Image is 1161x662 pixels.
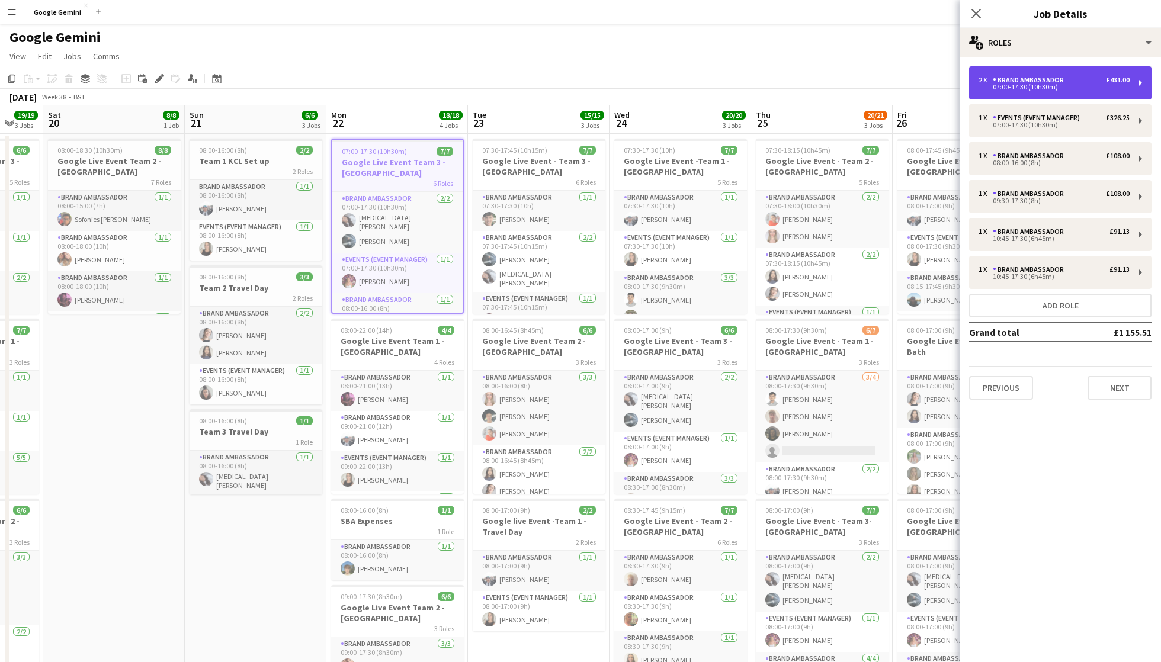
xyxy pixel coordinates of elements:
[859,538,879,547] span: 3 Roles
[473,371,605,445] app-card-role: Brand Ambassador3/308:00-16:00 (8h)[PERSON_NAME][PERSON_NAME][PERSON_NAME]
[721,146,737,155] span: 7/7
[9,178,30,187] span: 5 Roles
[614,336,747,357] h3: Google Live Event - Team 3 - [GEOGRAPHIC_DATA]
[723,121,745,130] div: 3 Jobs
[93,51,120,62] span: Comms
[332,253,463,293] app-card-role: Events (Event Manager)1/107:00-17:30 (10h30m)[PERSON_NAME]
[897,311,1030,352] app-card-role: Brand Ambassador1/1
[614,371,747,432] app-card-role: Brand Ambassador2/208:00-17:00 (9h)[MEDICAL_DATA][PERSON_NAME][PERSON_NAME]
[296,438,313,446] span: 1 Role
[332,192,463,253] app-card-role: Brand Ambassador2/207:00-17:30 (10h30m)[MEDICAL_DATA][PERSON_NAME][PERSON_NAME]
[438,506,454,515] span: 1/1
[979,84,1130,90] div: 07:00-17:30 (10h30m)
[190,139,322,261] app-job-card: 08:00-16:00 (8h)2/2Team 1 KCL Set up2 RolesBrand Ambassador1/108:00-16:00 (8h)[PERSON_NAME]Events...
[579,326,596,335] span: 6/6
[13,506,30,515] span: 6/6
[969,376,1033,400] button: Previous
[579,506,596,515] span: 2/2
[756,551,889,612] app-card-role: Brand Ambassador2/208:00-17:00 (9h)[MEDICAL_DATA][PERSON_NAME][PERSON_NAME]
[433,179,453,188] span: 6 Roles
[190,426,322,437] h3: Team 3 Travel Day
[614,231,747,271] app-card-role: Events (Event Manager)1/107:30-17:30 (10h)[PERSON_NAME]
[717,358,737,367] span: 3 Roles
[63,51,81,62] span: Jobs
[5,49,31,64] a: View
[576,178,596,187] span: 6 Roles
[473,499,605,631] app-job-card: 08:00-17:00 (9h)2/2Google live Event -Team 1 - Travel Day2 RolesBrand Ambassador1/108:00-17:00 (9...
[576,538,596,547] span: 2 Roles
[190,265,322,404] app-job-card: 08:00-16:00 (8h)3/3Team 2 Travel Day2 RolesBrand Ambassador2/208:00-16:00 (8h)[PERSON_NAME][PERSO...
[979,76,993,84] div: 2 x
[581,121,604,130] div: 3 Jobs
[331,139,464,314] div: 07:00-17:30 (10h30m)7/7Google Live Event Team 3 - [GEOGRAPHIC_DATA]6 RolesBrand Ambassador2/207:0...
[46,116,61,130] span: 20
[434,624,454,633] span: 3 Roles
[960,6,1161,21] h3: Job Details
[624,506,685,515] span: 08:30-17:45 (9h15m)
[437,527,454,536] span: 1 Role
[960,28,1161,57] div: Roles
[482,506,530,515] span: 08:00-17:00 (9h)
[624,146,675,155] span: 07:30-17:30 (10h)
[614,139,747,314] div: 07:30-17:30 (10h)7/7Google Live Event -Team 1 - [GEOGRAPHIC_DATA]5 RolesBrand Ambassador1/107:30-...
[329,116,347,130] span: 22
[471,116,486,130] span: 23
[897,156,1030,177] h3: Google Live Event - Team 1 - [GEOGRAPHIC_DATA]
[897,319,1030,494] div: 08:00-17:00 (9h)7/7Google Live Event - Team 2 - Bath3 RolesBrand Ambassador2/208:00-17:00 (9h)[PE...
[331,371,464,411] app-card-role: Brand Ambassador1/108:00-21:00 (13h)[PERSON_NAME]
[756,139,889,314] app-job-card: 07:30-18:15 (10h45m)7/7Google Live Event - Team 2 - [GEOGRAPHIC_DATA]5 RolesBrand Ambassador2/207...
[897,336,1030,357] h3: Google Live Event - Team 2 - Bath
[473,319,605,494] div: 08:00-16:45 (8h45m)6/6Google Live Event Team 2 -[GEOGRAPHIC_DATA]3 RolesBrand Ambassador3/308:00-...
[614,472,747,547] app-card-role: Brand Ambassador3/308:30-17:00 (8h30m)
[48,139,181,314] app-job-card: 08:00-18:30 (10h30m)8/8Google Live Event Team 2 - [GEOGRAPHIC_DATA]7 RolesBrand Ambassador1/108:0...
[473,516,605,537] h3: Google live Event -Team 1 - Travel Day
[756,462,889,520] app-card-role: Brand Ambassador2/208:00-17:30 (9h30m)[PERSON_NAME]
[979,274,1130,279] div: 10:45-17:30 (6h45m)
[332,157,463,178] h3: Google Live Event Team 3 - [GEOGRAPHIC_DATA]
[13,146,30,155] span: 6/6
[331,336,464,357] h3: Google Live Event Team 1 - [GEOGRAPHIC_DATA]
[754,116,771,130] span: 25
[614,591,747,631] app-card-role: Brand Ambassador1/108:30-17:30 (9h)[PERSON_NAME]
[907,506,955,515] span: 08:00-17:00 (9h)
[897,428,1030,520] app-card-role: Brand Ambassador4/408:00-17:00 (9h)[PERSON_NAME][PERSON_NAME][PERSON_NAME]
[199,416,247,425] span: 08:00-16:00 (8h)
[190,451,322,494] app-card-role: Brand Ambassador1/108:00-16:00 (8h)[MEDICAL_DATA][PERSON_NAME]
[437,147,453,156] span: 7/7
[722,111,746,120] span: 20/20
[897,271,1030,311] app-card-role: Brand Ambassador1/108:15-17:45 (9h30m)[PERSON_NAME]
[897,110,907,120] span: Fri
[438,592,454,601] span: 6/6
[331,110,347,120] span: Mon
[756,612,889,652] app-card-role: Events (Event Manager)1/108:00-17:00 (9h)[PERSON_NAME]
[15,121,37,130] div: 3 Jobs
[979,198,1130,204] div: 09:30-17:30 (8h)
[48,271,181,311] app-card-role: Brand Ambassador1/108:00-18:00 (10h)[PERSON_NAME]
[979,114,993,122] div: 1 x
[897,139,1030,314] div: 08:00-17:45 (9h45m)7/7Google Live Event - Team 1 - [GEOGRAPHIC_DATA]5 RolesBrand Ambassador1/108:...
[864,111,887,120] span: 20/21
[293,167,313,176] span: 2 Roles
[614,191,747,231] app-card-role: Brand Ambassador1/107:30-17:30 (10h)[PERSON_NAME]
[993,265,1069,274] div: Brand Ambassador
[190,156,322,166] h3: Team 1 KCL Set up
[199,146,247,155] span: 08:00-16:00 (8h)
[979,265,993,274] div: 1 x
[296,272,313,281] span: 3/3
[48,191,181,231] app-card-role: Brand Ambassador1/108:00-15:00 (7h)Sofonies [PERSON_NAME]
[614,432,747,472] app-card-role: Events (Event Manager)1/108:00-17:00 (9h)[PERSON_NAME]
[614,551,747,591] app-card-role: Brand Ambassador1/108:30-17:30 (9h)[PERSON_NAME]
[13,326,30,335] span: 7/7
[576,358,596,367] span: 3 Roles
[765,146,830,155] span: 07:30-18:15 (10h45m)
[88,49,124,64] a: Comms
[163,121,179,130] div: 1 Job
[979,160,1130,166] div: 08:00-16:00 (8h)
[756,110,771,120] span: Thu
[756,319,889,494] app-job-card: 08:00-17:30 (9h30m)6/7Google Live Event - Team 1 - [GEOGRAPHIC_DATA]3 RolesBrand Ambassador3/408:...
[190,409,322,494] app-job-card: 08:00-16:00 (8h)1/1Team 3 Travel Day1 RoleBrand Ambassador1/108:00-16:00 (8h)[MEDICAL_DATA][PERSO...
[897,191,1030,231] app-card-role: Brand Ambassador1/108:00-17:00 (9h)[PERSON_NAME]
